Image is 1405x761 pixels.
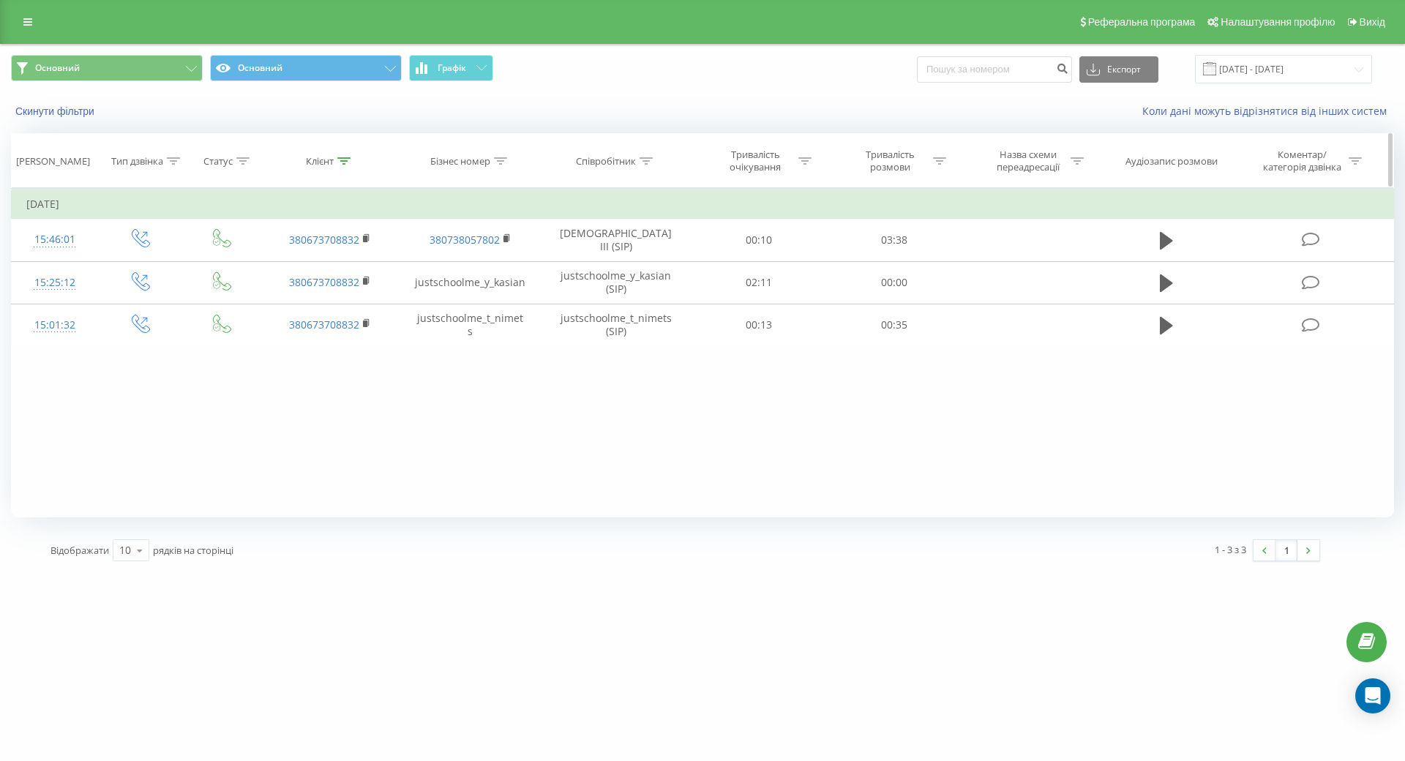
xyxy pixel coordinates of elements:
span: Реферальна програма [1088,16,1196,28]
td: justschoolme_y_kasian (SIP) [540,261,692,304]
a: 380738057802 [430,233,500,247]
div: Назва схеми переадресації [989,149,1067,173]
td: [DEMOGRAPHIC_DATA] III (SIP) [540,219,692,261]
span: Графік [438,63,466,73]
div: Коментар/категорія дзвінка [1259,149,1345,173]
td: justschoolme_t_nimets [400,304,541,346]
span: Основний [35,62,80,74]
div: Співробітник [576,155,636,168]
div: Клієнт [306,155,334,168]
a: 380673708832 [289,318,359,331]
td: justschoolme_t_nimets (SIP) [540,304,692,346]
div: Тривалість очікування [716,149,795,173]
td: 00:00 [826,261,961,304]
div: 15:25:12 [26,269,83,297]
td: justschoolme_y_kasian [400,261,541,304]
div: Бізнес номер [430,155,490,168]
button: Основний [11,55,203,81]
td: [DATE] [12,190,1394,219]
div: 1 - 3 з 3 [1215,542,1246,557]
a: 380673708832 [289,233,359,247]
td: 00:10 [692,219,826,261]
div: Тривалість розмови [851,149,929,173]
div: Статус [203,155,233,168]
a: Коли дані можуть відрізнятися вiд інших систем [1142,104,1394,118]
td: 00:13 [692,304,826,346]
div: Аудіозапис розмови [1125,155,1218,168]
span: Налаштування профілю [1221,16,1335,28]
div: Тип дзвінка [111,155,163,168]
div: 10 [119,543,131,558]
div: Open Intercom Messenger [1355,678,1390,713]
a: 380673708832 [289,275,359,289]
button: Графік [409,55,493,81]
td: 02:11 [692,261,826,304]
button: Основний [210,55,402,81]
input: Пошук за номером [917,56,1072,83]
td: 03:38 [826,219,961,261]
div: 15:01:32 [26,311,83,340]
td: 00:35 [826,304,961,346]
span: рядків на сторінці [153,544,233,557]
button: Скинути фільтри [11,105,102,118]
div: 15:46:01 [26,225,83,254]
span: Вихід [1360,16,1385,28]
span: Відображати [50,544,109,557]
a: 1 [1275,540,1297,561]
button: Експорт [1079,56,1158,83]
div: [PERSON_NAME] [16,155,90,168]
